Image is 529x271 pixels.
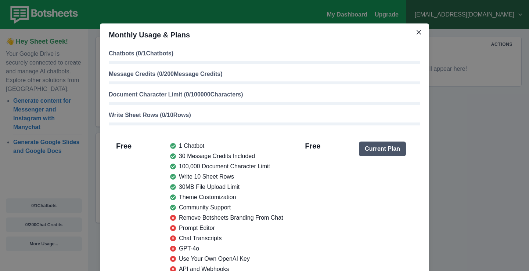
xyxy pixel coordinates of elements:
li: Use Your Own OpenAI Key [170,254,283,263]
li: 30MB File Upload Limit [170,183,283,191]
header: Monthly Usage & Plans [100,23,429,46]
li: Write 10 Sheet Rows [170,172,283,181]
li: Theme Customization [170,193,283,202]
li: Chat Transcripts [170,234,283,243]
p: Message Credits ( 0 / 200 Message Credits) [109,70,420,78]
li: GPT-4o [170,244,283,253]
li: 100,000 Document Character Limit [170,162,283,171]
button: Close [413,26,425,38]
li: Prompt Editor [170,224,283,232]
li: Community Support [170,203,283,212]
p: Write Sheet Rows ( 0 / 10 Rows) [109,111,420,120]
li: 1 Chatbot [170,142,283,150]
li: 30 Message Credits Included [170,152,283,161]
li: Remove Botsheets Branding From Chat [170,213,283,222]
button: Current Plan [359,142,406,156]
p: Chatbots ( 0 / 1 Chatbots) [109,49,420,58]
p: Document Character Limit ( 0 / 100000 Characters) [109,90,420,99]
